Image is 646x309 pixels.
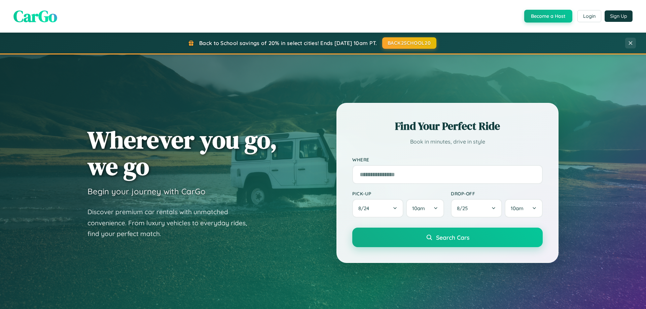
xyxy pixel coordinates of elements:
button: Sign Up [605,10,633,22]
button: 8/25 [451,199,502,218]
p: Discover premium car rentals with unmatched convenience. From luxury vehicles to everyday rides, ... [87,206,256,239]
button: Become a Host [524,10,572,23]
h3: Begin your journey with CarGo [87,186,206,196]
p: Book in minutes, drive in style [352,137,543,147]
label: Drop-off [451,191,543,196]
span: Search Cars [436,234,469,241]
button: Login [577,10,601,22]
span: 8 / 24 [358,205,372,211]
button: 10am [406,199,444,218]
button: 10am [505,199,543,218]
h2: Find Your Perfect Ride [352,119,543,133]
label: Pick-up [352,191,444,196]
span: 8 / 25 [457,205,471,211]
span: 10am [511,205,524,211]
span: 10am [412,205,425,211]
label: Where [352,157,543,162]
button: BACK2SCHOOL20 [382,37,436,49]
h1: Wherever you go, we go [87,126,277,180]
span: CarGo [13,5,57,27]
span: Back to School savings of 20% in select cities! Ends [DATE] 10am PT. [199,40,377,46]
button: 8/24 [352,199,403,218]
button: Search Cars [352,228,543,247]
